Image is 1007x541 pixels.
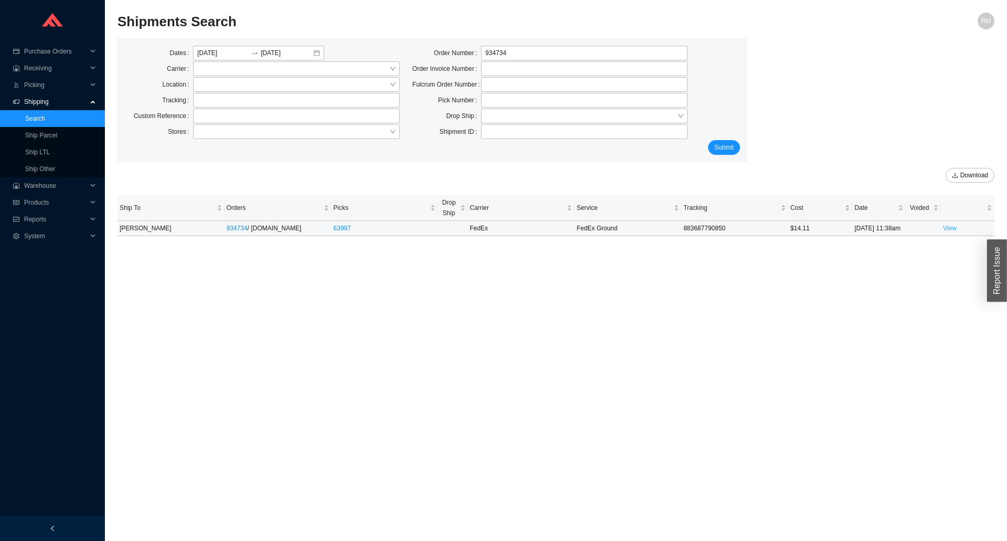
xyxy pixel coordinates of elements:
a: Ship Other [25,165,55,173]
span: Drop Ship [440,197,457,218]
a: View [943,225,957,232]
a: 934734 [227,225,248,232]
label: Stores [168,124,193,139]
span: Voided [908,203,931,213]
th: Carrier sortable [468,195,575,221]
span: Picks [334,203,428,213]
th: Drop Ship sortable [438,195,467,221]
label: Carrier [167,61,193,76]
span: credit-card [13,48,20,55]
span: swap-right [251,49,259,57]
td: [PERSON_NAME] [117,221,224,236]
label: Pick Number [438,93,481,108]
td: 883687790850 [681,221,788,236]
a: Search [25,115,45,122]
th: Service sortable [574,195,681,221]
th: Tracking sortable [681,195,788,221]
span: Receiving [24,60,87,77]
input: To [261,48,313,58]
label: Shipment ID [440,124,481,139]
span: Picking [24,77,87,93]
td: $14.11 [788,221,852,236]
a: 63997 [334,225,351,232]
button: Submit [708,140,740,155]
span: Purchase Orders [24,43,87,60]
th: Cost sortable [788,195,852,221]
span: Shipping [24,93,87,110]
label: Custom Reference [134,109,193,123]
input: From [197,48,249,58]
a: Ship Parcel [25,132,57,139]
span: Ship To [120,203,215,213]
span: fund [13,216,20,222]
span: download [952,172,958,179]
span: Warehouse [24,177,87,194]
button: downloadDownload [946,168,994,183]
th: Orders sortable [224,195,331,221]
label: Order Invoice Number [412,61,481,76]
th: undefined sortable [941,195,994,221]
td: FedEx [468,221,575,236]
span: Tracking [683,203,778,213]
label: Order Number [434,46,481,60]
label: Drop Ship [446,109,481,123]
span: Date [854,203,896,213]
div: / [DOMAIN_NAME] [227,223,329,234]
th: Date sortable [852,195,906,221]
span: Cost [790,203,842,213]
h2: Shipments Search [117,13,775,31]
span: Service [576,203,671,213]
span: Submit [714,142,734,153]
span: read [13,199,20,206]
label: Tracking [162,93,193,108]
td: [DATE] 11:38am [852,221,906,236]
span: Orders [227,203,322,213]
span: RM [981,13,991,29]
th: Ship To sortable [117,195,224,221]
span: to [251,49,259,57]
span: setting [13,233,20,239]
label: Fulcrum Order Number [412,77,481,92]
a: Ship LTL [25,148,50,156]
span: System [24,228,87,245]
span: Carrier [470,203,565,213]
td: FedEx Ground [574,221,681,236]
label: Location [163,77,194,92]
label: Dates [170,46,194,60]
th: Picks sortable [331,195,438,221]
span: Products [24,194,87,211]
th: Voided sortable [906,195,941,221]
span: Download [960,170,988,181]
span: left [49,525,56,532]
span: Reports [24,211,87,228]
